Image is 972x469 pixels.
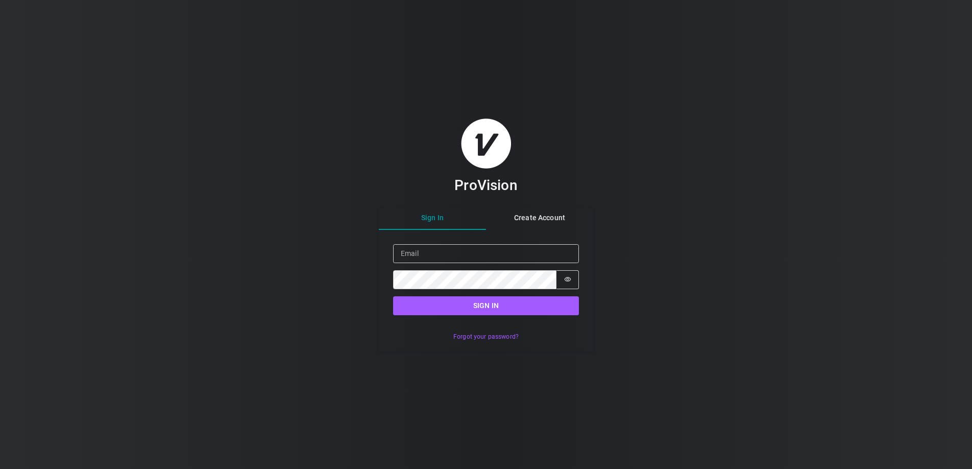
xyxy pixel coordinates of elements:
h3: ProVision [454,176,517,194]
input: Email [393,244,579,263]
button: Forgot your password? [448,330,524,344]
button: Show password [556,270,579,289]
button: Create Account [486,207,593,230]
button: Sign In [379,207,486,230]
button: Sign in [393,296,579,315]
